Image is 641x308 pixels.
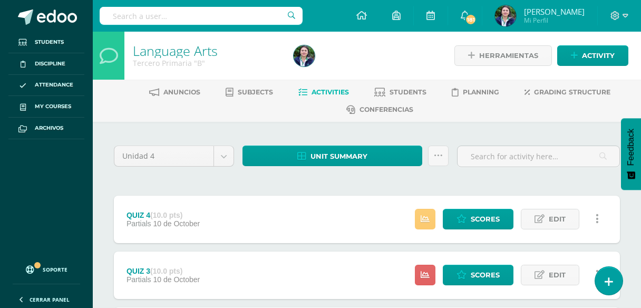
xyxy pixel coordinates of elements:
a: Attendance [8,75,84,97]
span: Attendance [35,81,73,89]
span: Mi Perfil [524,16,585,25]
span: Cerrar panel [30,296,70,303]
span: Grading structure [534,88,610,96]
a: Students [8,32,84,53]
strong: (10.0 pts) [150,211,182,219]
span: Subjects [238,88,273,96]
a: Grading structure [525,84,610,101]
a: Activities [298,84,349,101]
span: Unidad 4 [122,146,206,166]
div: Tercero Primaria 'B' [133,58,281,68]
span: Soporte [43,266,67,273]
span: [PERSON_NAME] [524,6,585,17]
button: Feedback - Mostrar encuesta [621,118,641,190]
span: Students [390,88,426,96]
span: Herramientas [479,46,538,65]
a: Discipline [8,53,84,75]
span: Students [35,38,64,46]
a: My courses [8,96,84,118]
a: Unit summary [242,146,422,166]
span: Edit [549,209,566,229]
div: QUIZ 3 [127,267,200,275]
span: Scores [471,209,500,229]
span: My courses [35,102,71,111]
span: Feedback [626,129,636,166]
h1: Language Arts [133,43,281,58]
span: Partials [127,275,151,284]
input: Search a user… [100,7,303,25]
span: 10 de October [153,275,200,284]
a: Students [374,84,426,101]
a: Herramientas [454,45,552,66]
span: Activity [582,46,615,65]
span: Anuncios [163,88,200,96]
span: Archivos [35,124,63,132]
a: Activity [557,45,628,66]
a: Archivos [8,118,84,139]
a: Language Arts [133,42,218,60]
img: 8792ea101102b15321d756c508217fbe.png [294,45,315,66]
div: QUIZ 4 [127,211,200,219]
span: Discipline [35,60,65,68]
span: Edit [549,265,566,285]
a: Soporte [13,255,80,281]
a: Subjects [226,84,273,101]
a: Scores [443,209,513,229]
a: Planning [452,84,499,101]
span: Partials [127,219,151,228]
span: Unit summary [310,147,367,166]
span: 10 de October [153,219,200,228]
span: Conferencias [360,105,413,113]
a: Anuncios [149,84,200,101]
a: Conferencias [346,101,413,118]
img: 8792ea101102b15321d756c508217fbe.png [495,5,516,26]
span: Planning [463,88,499,96]
span: 181 [465,14,477,25]
strong: (10.0 pts) [150,267,182,275]
span: Activities [312,88,349,96]
input: Search for activity here… [458,146,619,167]
span: Scores [471,265,500,285]
a: Unidad 4 [114,146,234,166]
a: Scores [443,265,513,285]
